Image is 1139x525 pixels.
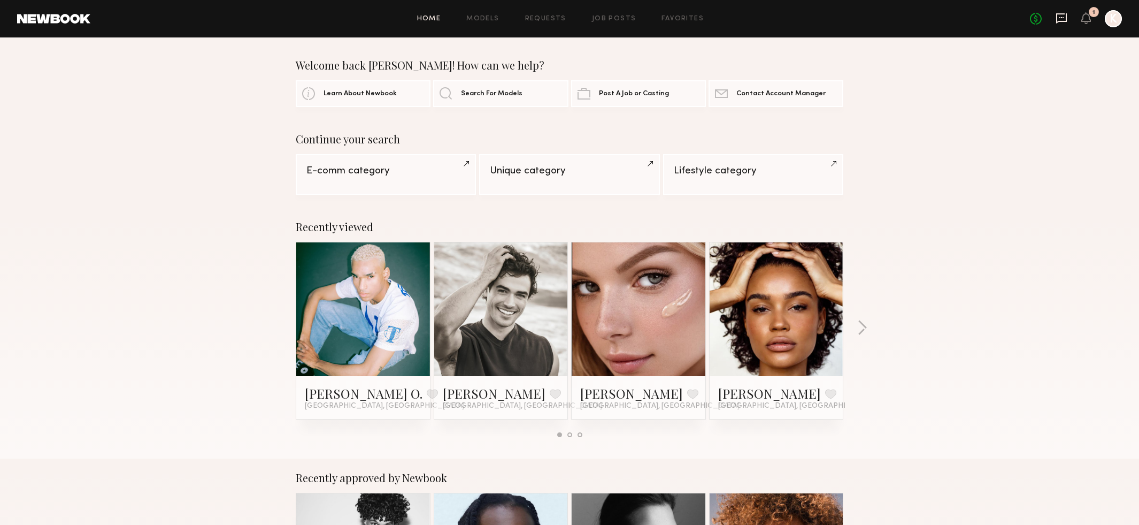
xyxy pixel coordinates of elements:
div: 1 [1092,10,1095,16]
div: E-comm category [306,166,465,176]
a: Unique category [479,154,659,195]
a: Learn About Newbook [296,80,430,107]
a: E-comm category [296,154,476,195]
a: Favorites [661,16,704,22]
span: [GEOGRAPHIC_DATA], [GEOGRAPHIC_DATA] [305,402,464,410]
a: [PERSON_NAME] O. [305,385,422,402]
span: Learn About Newbook [324,90,397,97]
a: Search For Models [433,80,568,107]
div: Recently viewed [296,220,843,233]
a: K [1105,10,1122,27]
span: [GEOGRAPHIC_DATA], [GEOGRAPHIC_DATA] [580,402,740,410]
a: Home [417,16,441,22]
a: Contact Account Manager [709,80,843,107]
a: Requests [525,16,566,22]
div: Unique category [490,166,649,176]
span: [GEOGRAPHIC_DATA], [GEOGRAPHIC_DATA] [443,402,602,410]
span: Contact Account Manager [736,90,826,97]
a: Models [466,16,499,22]
a: Job Posts [592,16,636,22]
div: Continue your search [296,133,843,146]
a: [PERSON_NAME] [443,385,545,402]
span: Post A Job or Casting [599,90,669,97]
a: Lifestyle category [663,154,843,195]
div: Recently approved by Newbook [296,471,843,484]
a: [PERSON_NAME] [580,385,683,402]
a: [PERSON_NAME] [718,385,821,402]
div: Welcome back [PERSON_NAME]! How can we help? [296,59,843,72]
a: Post A Job or Casting [571,80,706,107]
span: [GEOGRAPHIC_DATA], [GEOGRAPHIC_DATA] [718,402,878,410]
div: Lifestyle category [674,166,833,176]
span: Search For Models [461,90,522,97]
